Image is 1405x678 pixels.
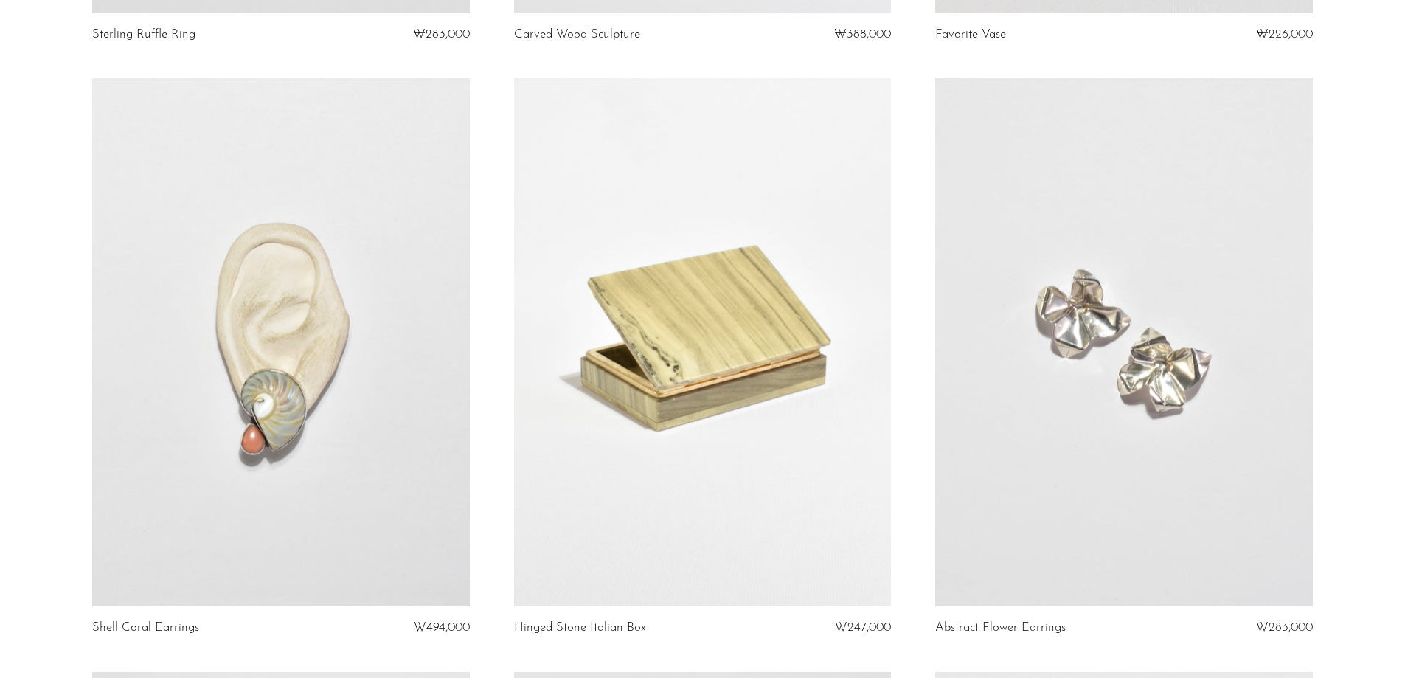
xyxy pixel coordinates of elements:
[935,28,1006,41] a: Favorite Vase
[514,621,646,634] a: Hinged Stone Italian Box
[1256,28,1313,41] span: ₩226,000
[1256,621,1313,634] span: ₩283,000
[514,28,640,41] a: Carved Wood Sculpture
[414,621,470,634] span: ₩494,000
[92,28,195,41] a: Sterling Ruffle Ring
[92,621,199,634] a: Shell Coral Earrings
[935,621,1066,634] a: Abstract Flower Earrings
[413,28,470,41] span: ₩283,000
[835,621,891,634] span: ₩247,000
[834,28,891,41] span: ₩388,000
